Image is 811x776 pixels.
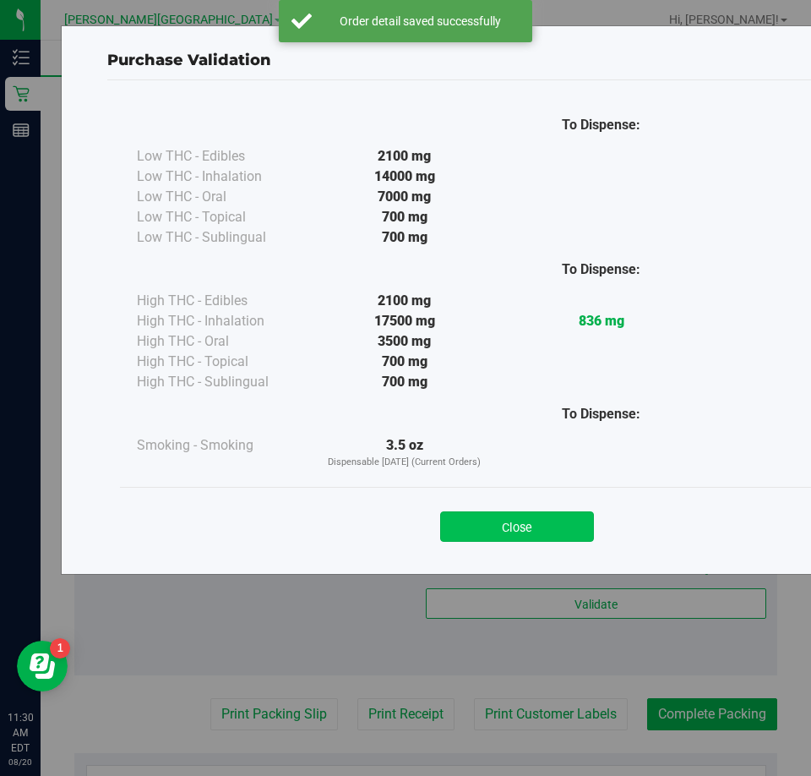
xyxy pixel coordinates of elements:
[321,13,520,30] div: Order detail saved successfully
[306,291,503,311] div: 2100 mg
[306,207,503,227] div: 700 mg
[137,331,306,352] div: High THC - Oral
[306,311,503,331] div: 17500 mg
[50,638,70,659] iframe: Resource center unread badge
[17,641,68,691] iframe: Resource center
[137,227,306,248] div: Low THC - Sublingual
[306,456,503,470] p: Dispensable [DATE] (Current Orders)
[306,167,503,187] div: 14000 mg
[306,352,503,372] div: 700 mg
[306,227,503,248] div: 700 mg
[137,291,306,311] div: High THC - Edibles
[306,435,503,470] div: 3.5 oz
[137,435,306,456] div: Smoking - Smoking
[503,115,699,135] div: To Dispense:
[306,146,503,167] div: 2100 mg
[306,372,503,392] div: 700 mg
[107,51,271,69] span: Purchase Validation
[579,313,624,329] strong: 836 mg
[503,404,699,424] div: To Dispense:
[440,511,594,542] button: Close
[503,260,699,280] div: To Dispense:
[306,187,503,207] div: 7000 mg
[137,146,306,167] div: Low THC - Edibles
[306,331,503,352] div: 3500 mg
[137,187,306,207] div: Low THC - Oral
[137,372,306,392] div: High THC - Sublingual
[137,167,306,187] div: Low THC - Inhalation
[137,207,306,227] div: Low THC - Topical
[137,352,306,372] div: High THC - Topical
[137,311,306,331] div: High THC - Inhalation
